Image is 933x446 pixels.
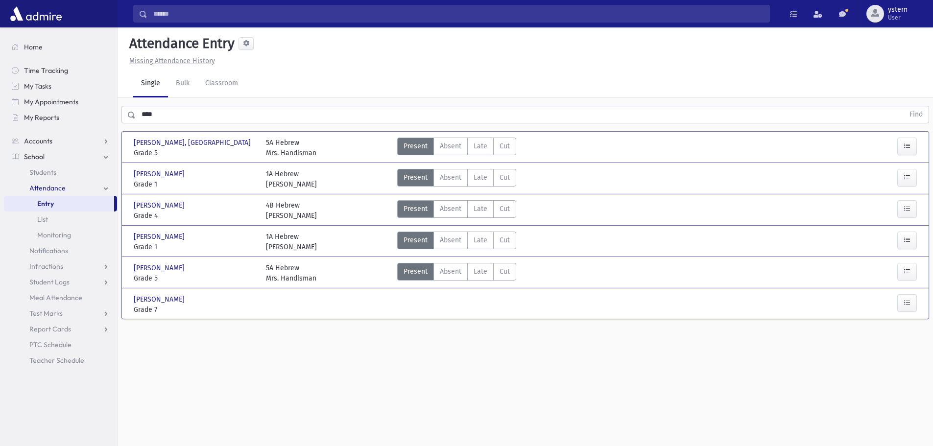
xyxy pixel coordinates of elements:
a: Entry [4,196,114,211]
a: Monitoring [4,227,117,243]
span: Cut [500,266,510,277]
span: Attendance [29,184,66,192]
span: Late [474,204,487,214]
a: Teacher Schedule [4,352,117,368]
div: 1A Hebrew [PERSON_NAME] [266,232,317,252]
div: AttTypes [397,138,516,158]
span: Report Cards [29,325,71,333]
span: Grade 4 [134,211,256,221]
a: My Appointments [4,94,117,110]
a: Attendance [4,180,117,196]
span: Grade 7 [134,305,256,315]
span: Present [404,141,428,151]
span: Entry [37,199,54,208]
a: Meal Attendance [4,290,117,305]
input: Search [147,5,769,23]
span: Late [474,172,487,183]
a: List [4,211,117,227]
a: Report Cards [4,321,117,337]
span: My Tasks [24,82,51,91]
u: Missing Attendance History [129,57,215,65]
span: [PERSON_NAME] [134,169,187,179]
span: My Reports [24,113,59,122]
span: Test Marks [29,309,63,318]
span: List [37,215,48,224]
span: Grade 5 [134,148,256,158]
div: AttTypes [397,232,516,252]
div: AttTypes [397,263,516,283]
span: Present [404,172,428,183]
div: AttTypes [397,169,516,189]
span: School [24,152,45,161]
span: Students [29,168,56,177]
a: Test Marks [4,305,117,321]
span: Notifications [29,246,68,255]
span: Meal Attendance [29,293,82,302]
span: My Appointments [24,97,78,106]
span: Late [474,141,487,151]
a: Time Tracking [4,63,117,78]
span: Monitoring [37,231,71,239]
span: Teacher Schedule [29,356,84,365]
span: Grade 5 [134,273,256,283]
span: Absent [440,172,461,183]
div: 4B Hebrew [PERSON_NAME] [266,200,317,221]
a: Classroom [197,70,246,97]
span: [PERSON_NAME] [134,294,187,305]
a: Infractions [4,258,117,274]
a: My Reports [4,110,117,125]
a: PTC Schedule [4,337,117,352]
div: 1A Hebrew [PERSON_NAME] [266,169,317,189]
span: Cut [500,235,510,245]
span: [PERSON_NAME] [134,232,187,242]
span: Grade 1 [134,179,256,189]
a: Notifications [4,243,117,258]
span: Absent [440,266,461,277]
h5: Attendance Entry [125,35,235,52]
div: AttTypes [397,200,516,221]
span: Home [24,43,43,51]
span: Late [474,266,487,277]
span: Late [474,235,487,245]
span: PTC Schedule [29,340,72,349]
span: ystern [888,6,908,14]
a: Home [4,39,117,55]
span: [PERSON_NAME] [134,200,187,211]
span: Cut [500,141,510,151]
a: Bulk [168,70,197,97]
span: Absent [440,235,461,245]
a: Student Logs [4,274,117,290]
span: Student Logs [29,278,70,286]
span: Grade 1 [134,242,256,252]
a: Missing Attendance History [125,57,215,65]
span: Absent [440,204,461,214]
img: AdmirePro [8,4,64,23]
a: Students [4,164,117,180]
div: 5A Hebrew Mrs. Handlsman [266,263,316,283]
span: Accounts [24,137,52,145]
span: Absent [440,141,461,151]
span: Time Tracking [24,66,68,75]
div: 5A Hebrew Mrs. Handlsman [266,138,316,158]
span: Infractions [29,262,63,271]
span: Present [404,204,428,214]
span: Present [404,266,428,277]
span: Present [404,235,428,245]
a: Single [133,70,168,97]
span: [PERSON_NAME] [134,263,187,273]
a: School [4,149,117,164]
a: My Tasks [4,78,117,94]
span: User [888,14,908,22]
span: Cut [500,172,510,183]
span: Cut [500,204,510,214]
a: Accounts [4,133,117,149]
button: Find [904,106,929,123]
span: [PERSON_NAME], [GEOGRAPHIC_DATA] [134,138,253,148]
